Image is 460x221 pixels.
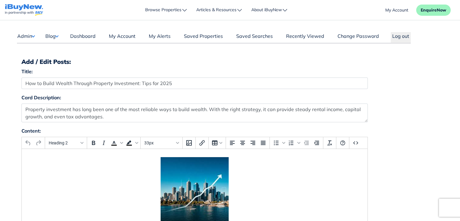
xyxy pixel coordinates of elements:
button: Font sizes [142,138,181,148]
button: Align right [248,138,258,148]
button: Log out [391,32,411,43]
button: Insert/edit image [184,138,194,148]
button: Admin [17,32,35,40]
span: Wealth through property doesn’t come from buying at random — it comes from having a clear plan. A... [5,164,245,169]
button: Align center [237,138,248,148]
a: account [385,7,408,13]
a: Change Password [336,32,380,43]
button: Justify [258,138,268,148]
span: Now [437,7,446,13]
button: Undo [23,138,33,148]
button: Help [338,138,348,148]
span: What are my financial goals (cash flow, capital growth, retirement planning, debt reduction)? [17,176,214,181]
strong: Title: [21,68,33,74]
button: Bold [88,138,99,148]
button: EnquireNow [416,5,451,16]
input: 255 characters maximum [21,78,368,89]
a: Saved Searches [235,32,274,43]
a: Saved Properties [182,32,224,43]
div: Text color [109,138,124,148]
span: Property investment has long been one of the most reliable ways to build wealth. With the right s... [5,113,337,132]
a: Recently Viewed [285,32,326,43]
h3: Add / Edit Posts: [21,58,439,65]
span: How much equity or capital do I have to work with? [17,183,126,188]
strong: 1. Start with a Clear Strategy [5,143,140,154]
button: Blog [45,32,58,40]
strong: Tips for 2025 [5,78,66,89]
button: Decrease indent [301,138,312,148]
button: Increase indent [312,138,322,148]
span: Heading 2 [49,140,78,145]
button: Align left [227,138,237,148]
button: Redo [33,138,44,148]
a: My Account [107,32,137,43]
a: My Alerts [147,32,172,43]
div: Numbered list [286,138,301,148]
a: navigations [5,3,43,18]
span: 33px [144,140,174,145]
span: What’s my timeline for holding the property? [17,189,111,194]
button: Italic [99,138,109,148]
img: logo [5,4,43,16]
strong: Card Description: [21,94,61,101]
span: Your answers will guide the type of property, location, and investment structure that makes sense... [5,201,334,213]
div: Background color [124,138,139,148]
button: Table [210,138,224,148]
textarea: Property investment has long been one of the most reliable ways to build wealth. With the right s... [21,104,368,122]
button: Source code [351,138,361,148]
button: Clear formatting [325,138,335,148]
a: Dashboard [69,32,97,43]
button: Insert/edit link [197,138,207,148]
button: Blocks [46,138,86,148]
strong: Content: [21,128,41,134]
div: Bullet list [271,138,286,148]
